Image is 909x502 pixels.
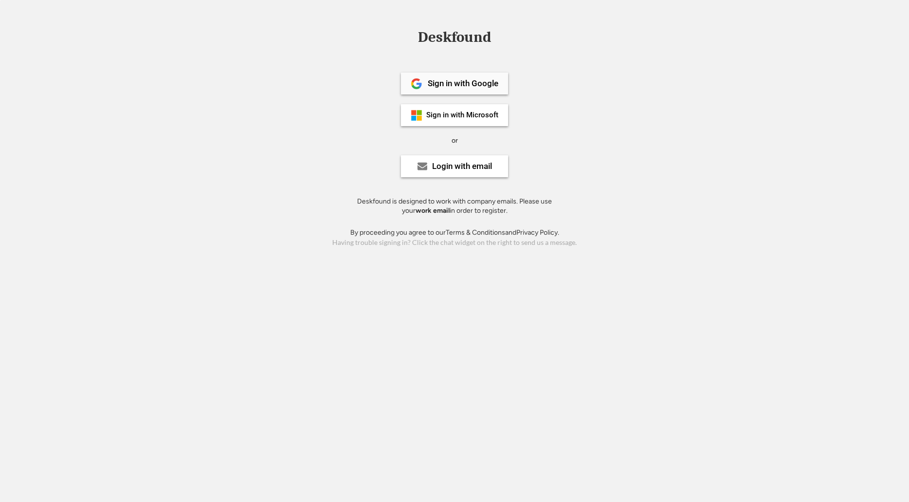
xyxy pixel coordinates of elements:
a: Terms & Conditions [446,228,505,237]
div: Deskfound is designed to work with company emails. Please use your in order to register. [345,197,564,216]
div: Sign in with Microsoft [426,112,498,119]
div: or [452,136,458,146]
div: By proceeding you agree to our and [350,228,559,238]
div: Login with email [432,162,492,170]
img: 1024px-Google__G__Logo.svg.png [411,78,422,90]
img: ms-symbollockup_mssymbol_19.png [411,110,422,121]
div: Sign in with Google [428,79,498,88]
strong: work email [416,206,450,215]
div: Deskfound [413,30,496,45]
a: Privacy Policy. [516,228,559,237]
